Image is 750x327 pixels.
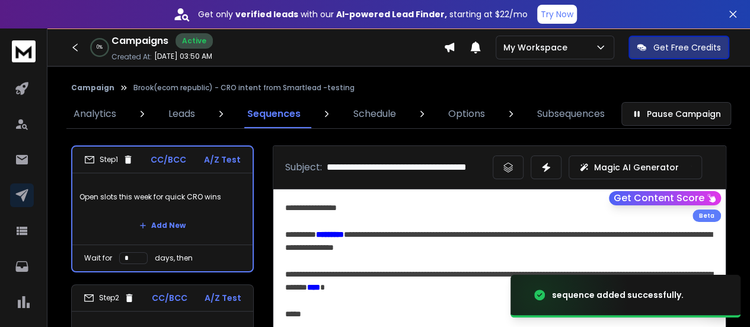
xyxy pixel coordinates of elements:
button: Campaign [71,83,114,93]
a: Options [441,100,492,128]
button: Get Content Score [609,191,721,205]
a: Sequences [240,100,308,128]
a: Subsequences [530,100,612,128]
strong: AI-powered Lead Finder, [336,8,447,20]
p: CC/BCC [152,292,187,304]
p: Get only with our starting at $22/mo [198,8,528,20]
p: Magic AI Generator [594,161,679,173]
p: CC/BCC [151,154,186,166]
p: A/Z Test [205,292,241,304]
p: Leads [168,107,195,121]
p: [DATE] 03:50 AM [154,52,212,61]
div: sequence added successfully. [552,289,684,301]
p: Sequences [247,107,301,121]
button: Magic AI Generator [569,155,702,179]
p: A/Z Test [204,154,241,166]
div: Step 1 [84,154,133,165]
p: Try Now [541,8,573,20]
p: Open slots this week for quick CRO wins [79,180,245,214]
button: Try Now [537,5,577,24]
strong: verified leads [235,8,298,20]
p: days, then [155,253,193,263]
p: 0 % [97,44,103,51]
p: Wait for [84,253,112,263]
li: Step1CC/BCCA/Z TestOpen slots this week for quick CRO winsAdd NewWait fordays, then [71,145,254,272]
button: Pause Campaign [621,102,731,126]
div: Step 2 [84,293,135,303]
button: Get Free Credits [628,36,729,59]
p: My Workspace [503,42,572,53]
p: Schedule [353,107,396,121]
button: Add New [130,214,195,237]
p: Created At: [111,52,152,62]
div: Active [175,33,213,49]
p: Subsequences [537,107,605,121]
a: Analytics [66,100,123,128]
h1: Campaigns [111,34,168,48]
p: Options [448,107,485,121]
p: Subject: [285,160,322,174]
div: Beta [692,209,721,222]
p: Brook(ecom republic) - CRO intent from Smartlead -testing [133,83,355,93]
p: Analytics [74,107,116,121]
p: Get Free Credits [653,42,721,53]
a: Schedule [346,100,403,128]
img: logo [12,40,36,62]
a: Leads [161,100,202,128]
